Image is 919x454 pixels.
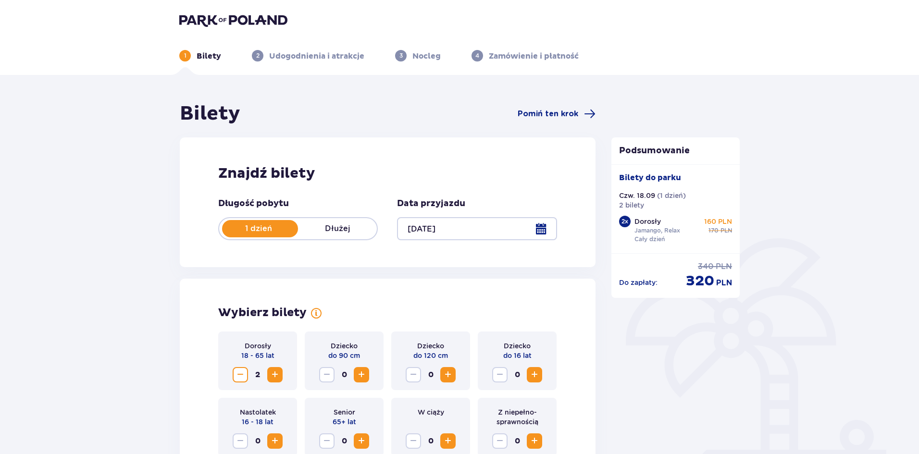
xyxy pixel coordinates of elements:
p: 1 dzień [219,223,298,234]
p: Nastolatek [240,407,276,417]
button: Decrease [319,433,335,449]
button: Decrease [492,433,508,449]
button: Increase [354,433,369,449]
p: Senior [334,407,355,417]
button: Increase [354,367,369,382]
p: Wybierz bilety [218,306,307,320]
span: 0 [336,367,352,382]
p: 2 [256,51,260,60]
button: Increase [527,433,542,449]
p: 340 [698,261,714,272]
p: Dziecko [504,341,531,351]
p: 4 [475,51,479,60]
p: Z niepełno­sprawnością [485,407,549,427]
p: Jamango, Relax [634,226,680,235]
p: do 90 cm [328,351,360,360]
p: Nocleg [412,51,441,61]
p: Do zapłaty : [619,278,658,287]
p: Zamówienie i płatność [489,51,579,61]
span: 2 [250,367,265,382]
h2: Znajdź bilety [218,164,557,183]
button: Decrease [492,367,508,382]
button: Increase [527,367,542,382]
p: do 120 cm [413,351,448,360]
p: Dorosły [634,217,661,226]
button: Decrease [233,367,248,382]
button: Increase [267,433,283,449]
p: 1 [184,51,186,60]
button: Increase [267,367,283,382]
p: 18 - 65 lat [241,351,274,360]
span: 0 [336,433,352,449]
p: 16 - 18 lat [242,417,273,427]
p: Dziecko [331,341,358,351]
img: Park of Poland logo [179,13,287,27]
p: 170 [708,226,719,235]
p: Bilety [197,51,221,61]
p: Bilety do parku [619,172,681,183]
p: Długość pobytu [218,198,289,209]
p: W ciąży [418,407,444,417]
p: do 16 lat [503,351,532,360]
p: Czw. 18.09 [619,191,655,200]
p: Cały dzień [634,235,665,244]
p: Dorosły [245,341,271,351]
span: 0 [423,433,438,449]
p: 65+ lat [333,417,356,427]
p: Podsumowanie [611,145,740,157]
p: 3 [399,51,403,60]
button: Decrease [319,367,335,382]
p: PLN [716,278,732,288]
p: Dłużej [298,223,377,234]
button: Decrease [233,433,248,449]
p: ( 1 dzień ) [657,191,686,200]
span: 0 [250,433,265,449]
p: Data przyjazdu [397,198,465,209]
p: PLN [720,226,732,235]
h1: Bilety [180,102,240,126]
a: Pomiń ten krok [518,108,596,120]
p: PLN [716,261,732,272]
span: Pomiń ten krok [518,109,578,119]
span: 0 [509,367,525,382]
p: 320 [686,272,714,290]
p: 2 bilety [619,200,644,210]
p: 160 PLN [704,217,732,226]
p: Udogodnienia i atrakcje [269,51,364,61]
span: 0 [509,433,525,449]
button: Decrease [406,433,421,449]
span: 0 [423,367,438,382]
button: Increase [440,433,456,449]
button: Decrease [406,367,421,382]
div: 2 x [619,216,631,227]
p: Dziecko [417,341,444,351]
button: Increase [440,367,456,382]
